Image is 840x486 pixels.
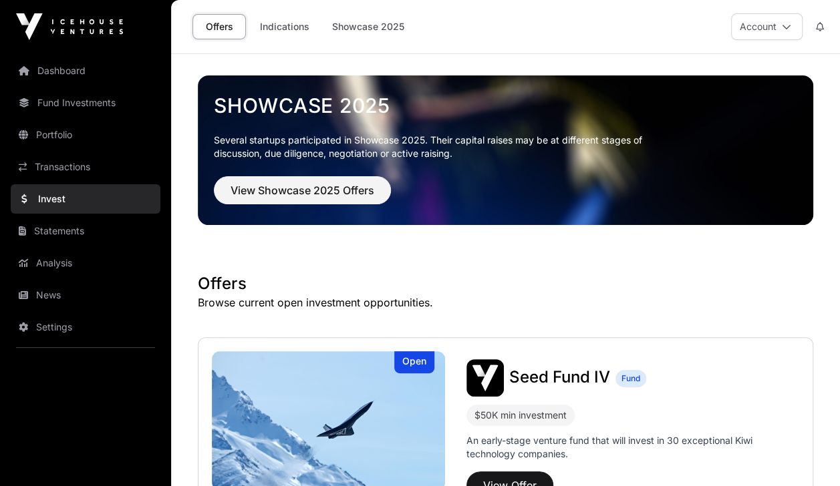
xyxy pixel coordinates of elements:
[394,351,434,373] div: Open
[198,273,813,294] h1: Offers
[509,367,610,387] span: Seed Fund IV
[466,434,799,461] p: An early-stage venture fund that will invest in 30 exceptional Kiwi technology companies.
[621,373,640,384] span: Fund
[214,93,797,117] a: Showcase 2025
[466,359,504,397] img: Seed Fund IV
[16,13,123,40] img: Icehouse Ventures Logo
[474,407,567,423] div: $50K min investment
[773,422,840,486] iframe: Chat Widget
[214,176,391,204] button: View Showcase 2025 Offers
[509,369,610,387] a: Seed Fund IV
[192,14,246,39] a: Offers
[11,88,160,117] a: Fund Investments
[11,184,160,214] a: Invest
[11,280,160,310] a: News
[231,182,374,198] span: View Showcase 2025 Offers
[214,190,391,203] a: View Showcase 2025 Offers
[11,56,160,85] a: Dashboard
[466,405,575,426] div: $50K min investment
[323,14,413,39] a: Showcase 2025
[198,75,813,225] img: Showcase 2025
[251,14,318,39] a: Indications
[214,134,663,160] p: Several startups participated in Showcase 2025. Their capital raises may be at different stages o...
[11,152,160,182] a: Transactions
[731,13,803,40] button: Account
[198,294,813,310] p: Browse current open investment opportunities.
[11,312,160,342] a: Settings
[11,120,160,150] a: Portfolio
[11,248,160,278] a: Analysis
[11,216,160,246] a: Statements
